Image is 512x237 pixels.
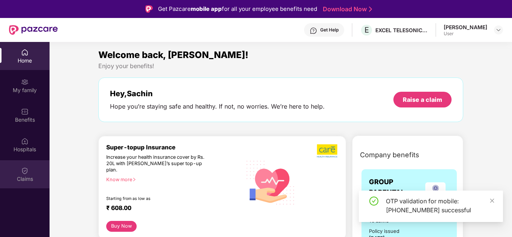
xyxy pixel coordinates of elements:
[21,49,29,56] img: svg+xml;base64,PHN2ZyBpZD0iSG9tZSIgeG1sbnM9Imh0dHA6Ly93d3cudzMub3JnLzIwMDAvc3ZnIiB3aWR0aD0iMjAiIG...
[375,27,428,34] div: EXCEL TELESONIC INDIA PRIVATE LIMITED
[98,49,248,60] span: Welcome back, [PERSON_NAME]!
[9,25,58,35] img: New Pazcare Logo
[495,27,501,33] img: svg+xml;base64,PHN2ZyBpZD0iRHJvcGRvd24tMzJ4MzIiIHhtbG5zPSJodHRwOi8vd3d3LnczLm9yZy8yMDAwL3N2ZyIgd2...
[98,62,463,70] div: Enjoy your benefits!
[21,108,29,115] img: svg+xml;base64,PHN2ZyBpZD0iQmVuZWZpdHMiIHhtbG5zPSJodHRwOi8vd3d3LnczLm9yZy8yMDAwL3N2ZyIgd2lkdGg9Ij...
[21,78,29,86] img: svg+xml;base64,PHN2ZyB3aWR0aD0iMjAiIGhlaWdodD0iMjAiIHZpZXdCb3g9IjAgMCAyMCAyMCIgZmlsbD0ibm9uZSIgeG...
[403,95,442,104] div: Raise a claim
[110,103,325,110] div: Hope you’re staying safe and healthy. If not, no worries. We’re here to help.
[132,177,136,182] span: right
[158,4,317,13] div: Get Pazcare for all your employee benefits need
[444,31,487,37] div: User
[145,5,153,13] img: Logo
[320,27,339,33] div: Get Help
[106,196,210,201] div: Starting from as low as
[489,198,495,203] span: close
[317,144,338,158] img: b5dec4f62d2307b9de63beb79f102df3.png
[106,154,209,173] div: Increase your health insurance cover by Rs. 20L with [PERSON_NAME]’s super top-up plan.
[191,5,222,12] strong: mobile app
[106,177,237,182] div: Know more
[369,177,422,209] span: GROUP PARENTAL POLICY
[323,5,370,13] a: Download Now
[106,204,234,213] div: ₹ 608.00
[364,25,369,34] span: E
[21,137,29,145] img: svg+xml;base64,PHN2ZyBpZD0iSG9zcGl0YWxzIiB4bWxucz0iaHR0cDovL3d3dy53My5vcmcvMjAwMC9zdmciIHdpZHRoPS...
[369,227,399,235] div: Policy issued
[310,27,317,34] img: svg+xml;base64,PHN2ZyBpZD0iSGVscC0zMngzMiIgeG1sbnM9Imh0dHA6Ly93d3cudzMub3JnLzIwMDAvc3ZnIiB3aWR0aD...
[360,150,419,160] span: Company benefits
[21,167,29,174] img: svg+xml;base64,PHN2ZyBpZD0iQ2xhaW0iIHhtbG5zPSJodHRwOi8vd3d3LnczLm9yZy8yMDAwL3N2ZyIgd2lkdGg9IjIwIi...
[242,153,300,212] img: svg+xml;base64,PHN2ZyB4bWxucz0iaHR0cDovL3d3dy53My5vcmcvMjAwMC9zdmciIHhtbG5zOnhsaW5rPSJodHRwOi8vd3...
[444,24,487,31] div: [PERSON_NAME]
[106,144,242,151] div: Super-topup Insurance
[369,5,372,13] img: Stroke
[425,182,446,203] img: insurerLogo
[110,89,325,98] div: Hey, Sachin
[386,197,494,215] div: OTP validation for mobile: [PHONE_NUMBER] successful
[369,197,378,206] span: check-circle
[106,221,137,232] button: Buy Now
